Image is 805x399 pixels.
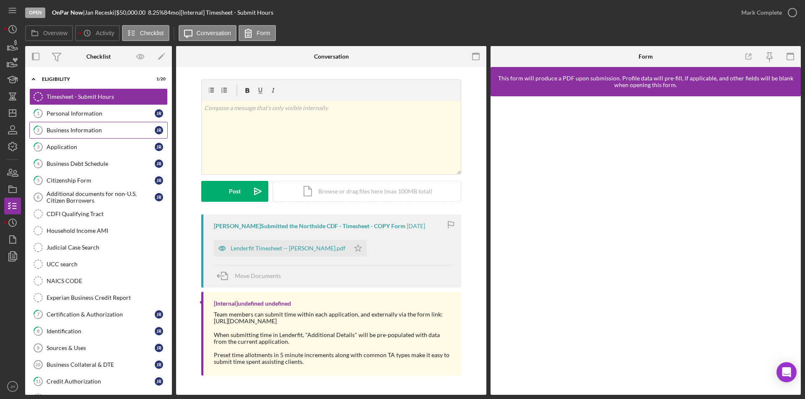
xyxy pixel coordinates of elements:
[47,227,167,234] div: Household Income AMI
[86,53,111,60] div: Checklist
[37,311,40,317] tspan: 7
[47,294,167,301] div: Experian Business Credit Report
[155,327,163,335] div: J R
[29,155,168,172] a: 4Business Debt ScheduleJR
[116,9,148,16] div: $50,000.00
[214,240,366,257] button: Lenderfit Timesheet -- [PERSON_NAME].pdf
[29,356,168,373] a: 10Business Collateral & DTEJR
[155,126,163,134] div: J R
[201,181,268,202] button: Post
[29,239,168,256] a: Judicial Case Search
[155,310,163,319] div: J R
[499,105,793,386] iframe: Lenderfit form
[741,4,782,21] div: Mark Complete
[140,30,164,36] label: Checklist
[47,211,167,217] div: CDFI Qualifying Tract
[37,345,39,350] tspan: 9
[407,223,425,229] time: 2025-08-25 18:56
[214,223,405,229] div: [PERSON_NAME] Submitted the Northside CDF - Timesheet - COPY Form
[29,88,168,105] a: Timesheet - Submit Hours
[4,378,21,395] button: JH
[29,222,168,239] a: Household Income AMI
[197,30,231,36] label: Conversation
[75,25,119,41] button: Activity
[29,172,168,189] a: 5Citizenship FormJR
[151,77,166,82] div: 1 / 20
[164,9,179,16] div: 84 mo
[229,181,241,202] div: Post
[29,306,168,323] a: 7Certification & AuthorizationJR
[47,328,155,335] div: Identification
[47,261,167,268] div: UCC search
[155,143,163,151] div: J R
[43,30,68,36] label: Overview
[235,272,281,279] span: Move Documents
[25,25,73,41] button: Overview
[122,25,169,41] button: Checklist
[47,244,167,251] div: Judicial Case Search
[179,9,273,16] div: | [Internal] Timesheet - Submit Hours
[733,4,801,21] button: Mark Complete
[47,345,155,351] div: Sources & Uses
[776,362,797,382] div: Open Intercom Messenger
[155,193,163,201] div: J R
[37,127,39,133] tspan: 2
[29,139,168,155] a: 3ApplicationJR
[29,373,168,390] a: 11Credit AuthorizationJR
[29,189,168,206] a: 6Additional documents for non-U.S. Citizen BorrowersJR
[35,362,40,367] tspan: 10
[47,93,167,100] div: Timesheet - Submit Hours
[29,340,168,356] a: 9Sources & UsesJR
[47,177,155,184] div: Citizenship Form
[239,25,276,41] button: Form
[47,361,155,368] div: Business Collateral & DTE
[148,9,164,16] div: 8.25 %
[37,144,39,149] tspan: 3
[37,111,39,116] tspan: 1
[36,378,41,384] tspan: 11
[155,377,163,386] div: J R
[47,160,155,167] div: Business Debt Schedule
[29,289,168,306] a: Experian Business Credit Report
[639,53,653,60] div: Form
[37,328,39,334] tspan: 8
[314,53,349,60] div: Conversation
[179,25,237,41] button: Conversation
[52,9,85,16] div: |
[52,9,83,16] b: OnPar Now
[37,178,39,183] tspan: 5
[29,273,168,289] a: NAICS CODE
[155,176,163,185] div: J R
[214,300,291,307] div: [Internal] undefined undefined
[85,9,116,16] div: Jan Receski |
[29,105,168,122] a: 1Personal InformationJR
[10,384,15,389] text: JH
[25,8,45,18] div: Open
[29,206,168,222] a: CDFI Qualifying Tract
[29,256,168,273] a: UCC search
[257,30,270,36] label: Form
[47,278,167,284] div: NAICS CODE
[47,311,155,318] div: Certification & Authorization
[47,110,155,117] div: Personal Information
[47,378,155,385] div: Credit Authorization
[155,344,163,352] div: J R
[214,265,289,286] button: Move Documents
[155,109,163,118] div: J R
[47,190,155,204] div: Additional documents for non-U.S. Citizen Borrowers
[155,160,163,168] div: J R
[155,360,163,369] div: J R
[29,323,168,340] a: 8IdentificationJR
[29,122,168,139] a: 2Business InformationJR
[495,75,797,88] div: This form will produce a PDF upon submission. Profile data will pre-fill, if applicable, and othe...
[231,245,345,252] div: Lenderfit Timesheet -- [PERSON_NAME].pdf
[37,195,39,200] tspan: 6
[47,144,155,150] div: Application
[96,30,114,36] label: Activity
[37,161,40,166] tspan: 4
[214,311,453,365] div: Team members can submit time within each application, and externally via the form link: [URL][DOM...
[47,127,155,134] div: Business Information
[42,77,145,82] div: Eligibility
